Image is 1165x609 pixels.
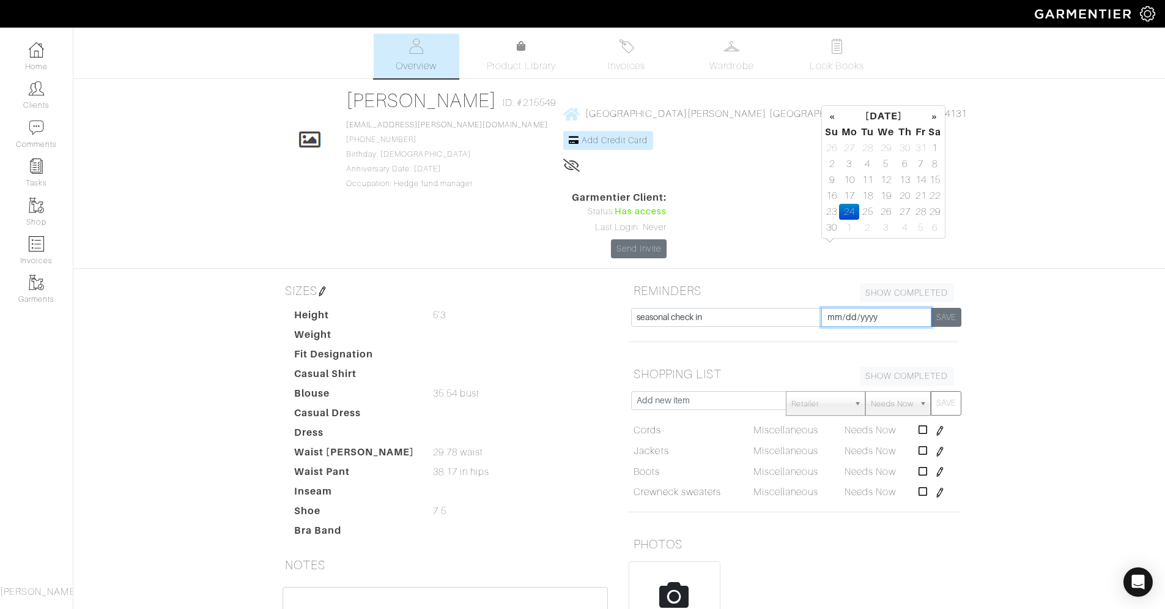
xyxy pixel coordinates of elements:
[914,124,928,140] th: Fr
[433,308,445,323] span: 5'3
[860,367,954,386] a: SHOW COMPLETED
[876,140,897,156] td: 29
[753,466,819,477] span: Miscellaneous
[824,204,839,220] td: 23
[634,444,668,458] a: Jackets
[914,188,928,204] td: 21
[631,391,787,410] input: Add new item
[897,220,914,236] td: 4
[629,532,959,556] h5: PHOTOS
[931,391,961,416] button: SAVE
[724,39,739,54] img: wardrobe-487a4870c1b7c33e795ec22d11cfc2ed9d08956e64fb3008fe2437562e282088.svg
[346,121,548,188] span: [PHONE_NUMBER] Birthday: [DEMOGRAPHIC_DATA] Anniversary Date: [DATE] Occupation: Hedge fund manager
[29,42,44,58] img: dashboard-icon-dbcd8f5a0b271acd01030246c82b418ddd0df26cd7fceb0bd07c9910d44c42f6.png
[935,447,945,457] img: pen-cf24a1663064a2ec1b9c1bd2387e9de7a2fa800b781884d57f21acf72779bad2.png
[503,95,556,110] span: ID: #215549
[285,386,424,406] dt: Blouse
[876,124,897,140] th: We
[839,108,928,124] th: [DATE]
[876,156,897,172] td: 5
[29,275,44,290] img: garments-icon-b7da505a4dc4fd61783c78ac3ca0ef83fa9d6f193b1c9dc38574b1d14d53ca28.png
[845,446,896,457] span: Needs Now
[433,445,483,460] span: 29.78 waist
[897,140,914,156] td: 30
[876,204,897,220] td: 26
[629,362,959,386] h5: SHOPPING LIST
[810,59,864,73] span: Look Books
[753,425,819,436] span: Miscellaneous
[433,386,479,401] span: 35.54 bust
[829,39,845,54] img: todo-9ac3debb85659649dc8f770b8b6100bb5dab4b48dedcbae339e5042a72dfd3cc.svg
[824,188,839,204] td: 16
[487,59,556,73] span: Product Library
[928,172,942,188] td: 15
[433,465,489,479] span: 38.17 in hips
[871,392,914,416] span: Needs Now
[794,34,880,78] a: Look Books
[285,484,424,504] dt: Inseam
[839,172,859,188] td: 10
[433,504,446,518] span: 7.5
[914,140,928,156] td: 31
[753,446,819,457] span: Miscellaneous
[396,59,437,73] span: Overview
[839,220,859,236] td: 1
[859,220,876,236] td: 2
[824,156,839,172] td: 2
[634,485,721,499] a: Crewneck sweaters
[285,465,424,484] dt: Waist Pant
[572,205,667,219] div: Status:
[280,553,610,577] h5: NOTES
[29,236,44,252] img: orders-icon-0abe47150d42831381b5fb84f609e132dff9fe21cb692f30cb5eec754e2cba89.png
[845,487,896,498] span: Needs Now
[876,172,897,188] td: 12
[928,140,942,156] td: 1
[409,39,424,54] img: basicinfo-40fd8af6dae0f16599ec9e87c0ef1c0a1fdea2edbe929e3d69a839185d80c458.svg
[689,34,775,78] a: Wardrobe
[346,121,548,129] a: [EMAIL_ADDRESS][PERSON_NAME][DOMAIN_NAME]
[285,425,424,445] dt: Dress
[839,124,859,140] th: Mo
[928,108,942,124] th: »
[897,124,914,140] th: Th
[791,392,849,416] span: Retailer
[584,34,670,78] a: Invoices
[859,204,876,220] td: 25
[285,327,424,347] dt: Weight
[1123,567,1153,597] div: Open Intercom Messenger
[897,204,914,220] td: 27
[897,156,914,172] td: 6
[29,159,44,174] img: reminder-icon-8004d30b9f0a5d33ae49ab947aed9ed385cf756f9e5892f1edd6e32f2345188e.png
[859,188,876,204] td: 18
[839,156,859,172] td: 3
[914,156,928,172] td: 7
[897,188,914,204] td: 20
[285,445,424,465] dt: Waist [PERSON_NAME]
[876,220,897,236] td: 3
[935,467,945,477] img: pen-cf24a1663064a2ec1b9c1bd2387e9de7a2fa800b781884d57f21acf72779bad2.png
[285,347,424,367] dt: Fit Designation
[709,59,753,73] span: Wardrobe
[859,156,876,172] td: 4
[582,135,648,145] span: Add Credit Card
[479,39,564,73] a: Product Library
[615,205,667,219] span: Has access
[285,406,424,425] dt: Casual Dress
[619,39,634,54] img: orders-27d20c2124de7fd6de4e0e44c1d41de31381a507db9b33961299e4e07d508b8c.svg
[928,156,942,172] td: 8
[374,34,459,78] a: Overview
[285,308,424,327] dt: Height
[839,204,859,220] td: 24
[611,239,667,258] a: Send Invite
[914,204,928,220] td: 28
[1140,6,1155,21] img: gear-icon-white-bd11855cb880d31180b6d7d6211b90ccbf57a29d726f0c71d8c61bd08dd39cc2.png
[280,278,610,303] h5: SIZES
[859,172,876,188] td: 11
[631,308,822,327] input: Add new item...
[839,140,859,156] td: 27
[928,124,942,140] th: Sa
[876,188,897,204] td: 19
[824,172,839,188] td: 9
[572,190,667,205] span: Garmentier Client:
[285,504,424,523] dt: Shoe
